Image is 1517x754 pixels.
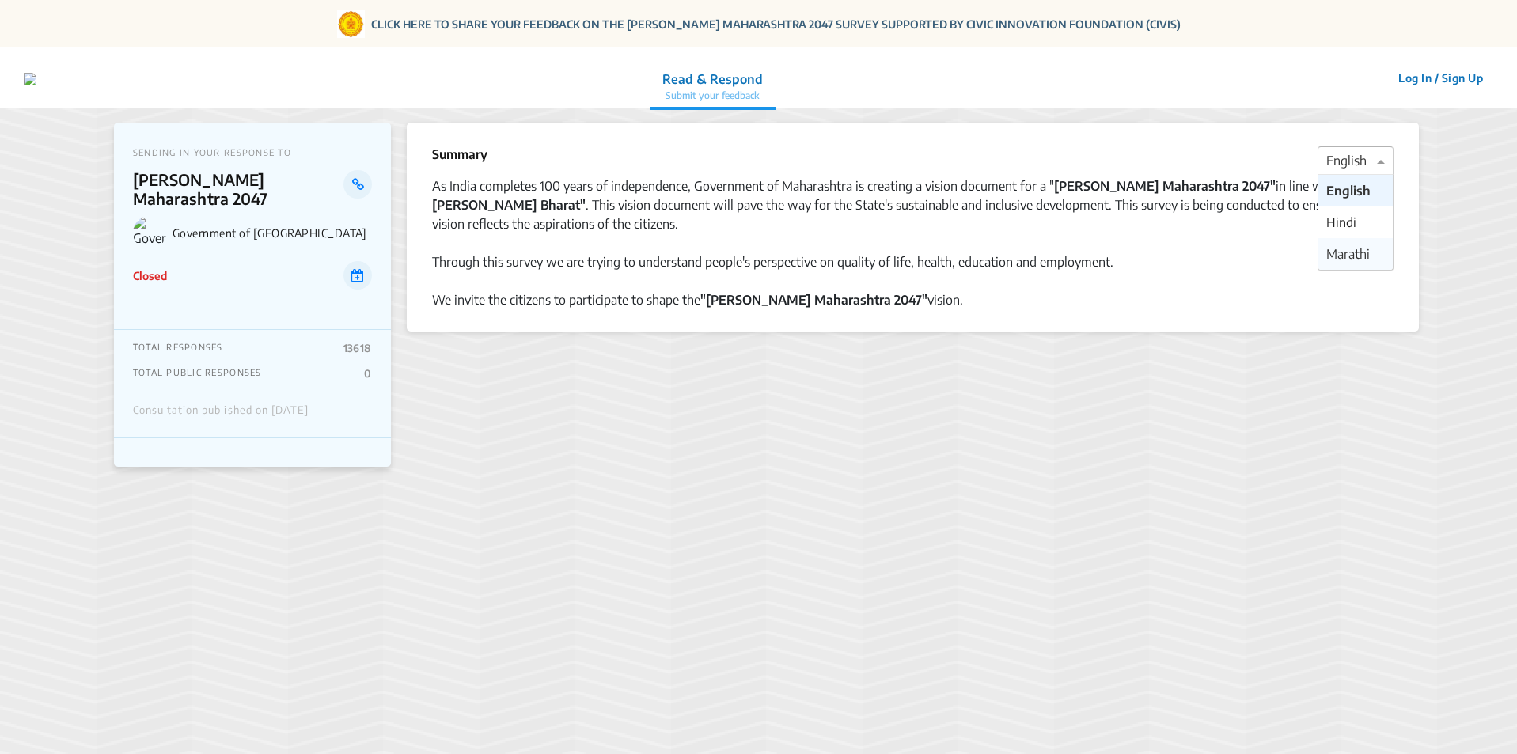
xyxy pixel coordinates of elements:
span: English [1326,183,1371,199]
img: Government of Maharashtra logo [133,216,166,249]
p: Closed [133,267,167,284]
p: Submit your feedback [662,89,763,103]
strong: "[PERSON_NAME] Maharashtra 2047" [700,292,927,308]
p: Summary [432,145,487,164]
div: Through this survey we are trying to understand people's perspective on quality of life, health, ... [432,252,1394,271]
strong: [PERSON_NAME] Maharashtra 2047" [1054,178,1276,194]
p: Read & Respond [662,70,763,89]
img: Gom Logo [337,10,365,38]
p: TOTAL PUBLIC RESPONSES [133,367,262,380]
button: Log In / Sign Up [1388,66,1493,90]
p: Government of [GEOGRAPHIC_DATA] [173,226,372,240]
a: CLICK HERE TO SHARE YOUR FEEDBACK ON THE [PERSON_NAME] MAHARASHTRA 2047 SURVEY SUPPORTED BY CIVIC... [371,16,1181,32]
p: 0 [364,367,371,380]
p: [PERSON_NAME] Maharashtra 2047 [133,170,344,208]
div: We invite the citizens to participate to shape the vision. [432,290,1394,309]
div: As India completes 100 years of independence, Government of Maharashtra is creating a vision docu... [432,176,1394,233]
span: Marathi [1326,246,1370,262]
span: Hindi [1326,214,1356,230]
div: Consultation published on [DATE] [133,404,309,425]
p: 13618 [343,342,372,354]
p: TOTAL RESPONSES [133,342,223,354]
p: SENDING IN YOUR RESPONSE TO [133,147,372,157]
img: 7907nfqetxyivg6ubhai9kg9bhzr [24,73,36,85]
